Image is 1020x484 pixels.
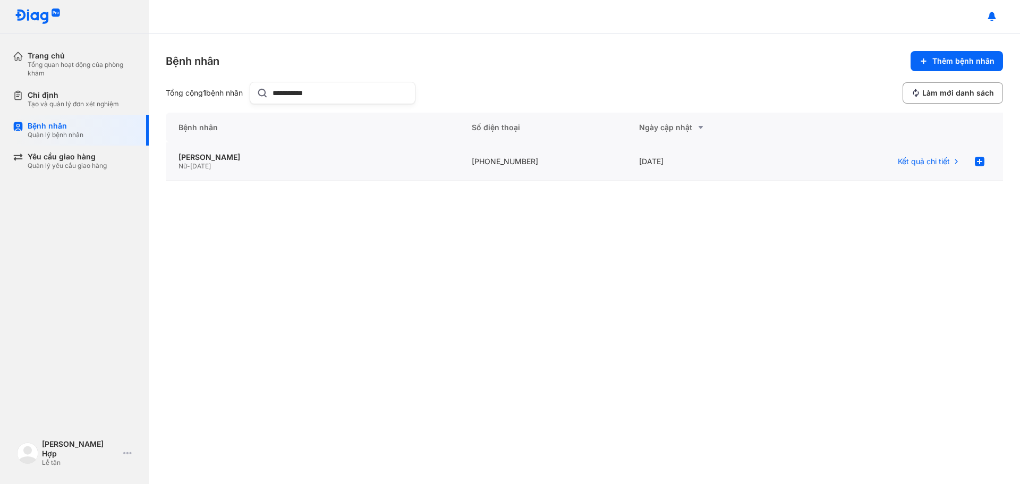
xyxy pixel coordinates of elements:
div: Tổng cộng bệnh nhân [166,88,245,98]
div: Lễ tân [42,458,119,467]
span: Làm mới danh sách [922,88,994,98]
div: Bệnh nhân [166,113,459,142]
div: Quản lý yêu cầu giao hàng [28,162,107,170]
span: - [187,162,190,170]
div: [PHONE_NUMBER] [459,142,626,181]
div: Yêu cầu giao hàng [28,152,107,162]
div: Chỉ định [28,90,119,100]
span: Thêm bệnh nhân [932,56,994,66]
div: Bệnh nhân [166,54,219,69]
div: [PERSON_NAME] Hợp [42,439,119,458]
span: 1 [203,88,206,97]
img: logo [17,443,38,464]
button: Thêm bệnh nhân [911,51,1003,71]
div: Quản lý bệnh nhân [28,131,83,139]
div: Bệnh nhân [28,121,83,131]
div: Tạo và quản lý đơn xét nghiệm [28,100,119,108]
div: Tổng quan hoạt động của phòng khám [28,61,136,78]
span: Kết quả chi tiết [898,157,950,166]
div: [PERSON_NAME] [178,152,446,162]
div: Ngày cập nhật [639,121,781,134]
span: Nữ [178,162,187,170]
div: [DATE] [626,142,794,181]
img: logo [15,9,61,25]
div: Trang chủ [28,51,136,61]
button: Làm mới danh sách [903,82,1003,104]
div: Số điện thoại [459,113,626,142]
span: [DATE] [190,162,211,170]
